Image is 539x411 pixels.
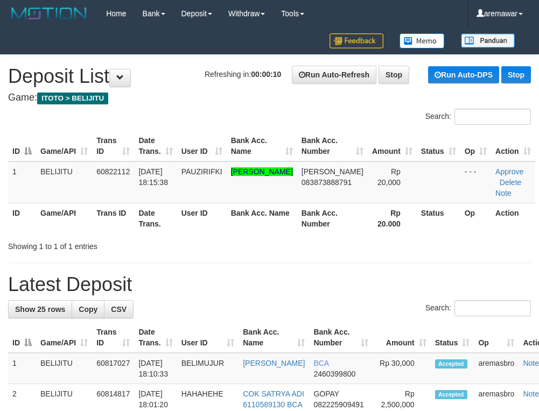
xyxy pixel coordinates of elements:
[523,389,539,398] a: Note
[474,322,519,353] th: Op: activate to sort column ascending
[313,370,355,378] span: Copy 2460399800 to clipboard
[138,167,168,187] span: [DATE] 18:15:38
[425,109,531,125] label: Search:
[8,300,72,318] a: Show 25 rows
[177,353,239,384] td: BELIMUJUR
[36,353,92,384] td: BELIJITU
[111,305,127,314] span: CSV
[243,359,305,367] a: [PERSON_NAME]
[292,66,376,84] a: Run Auto-Refresh
[491,131,535,161] th: Action: activate to sort column ascending
[400,33,445,48] img: Button%20Memo.svg
[417,203,460,233] th: Status
[495,167,523,176] a: Approve
[330,33,383,48] img: Feedback.jpg
[435,359,467,369] span: Accepted
[523,359,539,367] a: Note
[368,203,417,233] th: Rp 20.000
[431,322,474,353] th: Status: activate to sort column ascending
[302,167,363,176] span: [PERSON_NAME]
[8,93,531,103] h4: Game:
[8,5,90,22] img: MOTION_logo.png
[8,203,36,233] th: ID
[37,93,108,104] span: ITOTO > BELIJITU
[243,389,304,409] a: COK SATRYA ADI 6110589130 BCA
[313,359,328,367] span: BCA
[134,353,177,384] td: [DATE] 18:10:33
[461,33,515,48] img: panduan.png
[8,353,36,384] td: 1
[460,161,491,203] td: - - -
[8,66,531,87] h1: Deposit List
[460,203,491,233] th: Op
[8,274,531,295] h1: Latest Deposit
[36,322,92,353] th: Game/API: activate to sort column ascending
[79,305,97,314] span: Copy
[313,389,339,398] span: GOPAY
[454,300,531,316] input: Search:
[181,167,222,176] span: PAUZIRIFKI
[92,131,134,161] th: Trans ID: activate to sort column ascending
[92,322,134,353] th: Trans ID: activate to sort column ascending
[435,390,467,399] span: Accepted
[309,322,372,353] th: Bank Acc. Number: activate to sort column ascending
[239,322,309,353] th: Bank Acc. Name: activate to sort column ascending
[134,322,177,353] th: Date Trans.: activate to sort column ascending
[205,70,281,79] span: Refreshing in:
[373,322,431,353] th: Amount: activate to sort column ascending
[417,131,460,161] th: Status: activate to sort column ascending
[227,203,297,233] th: Bank Acc. Name
[368,131,417,161] th: Amount: activate to sort column ascending
[177,322,239,353] th: User ID: activate to sort column ascending
[500,178,521,187] a: Delete
[231,167,293,176] a: [PERSON_NAME]
[454,109,531,125] input: Search:
[425,300,531,316] label: Search:
[227,131,297,161] th: Bank Acc. Name: activate to sort column ascending
[297,203,368,233] th: Bank Acc. Number
[377,167,401,187] span: Rp 20,000
[379,66,409,84] a: Stop
[92,353,134,384] td: 60817027
[104,300,134,318] a: CSV
[177,131,227,161] th: User ID: activate to sort column ascending
[313,400,363,409] span: Copy 082225909491 to clipboard
[428,66,499,83] a: Run Auto-DPS
[15,305,65,314] span: Show 25 rows
[251,70,281,79] strong: 00:00:10
[72,300,104,318] a: Copy
[36,161,92,203] td: BELIJITU
[491,203,535,233] th: Action
[177,203,227,233] th: User ID
[474,353,519,384] td: aremasbro
[36,131,92,161] th: Game/API: activate to sort column ascending
[96,167,130,176] span: 60822112
[495,189,512,197] a: Note
[92,203,134,233] th: Trans ID
[36,203,92,233] th: Game/API
[8,161,36,203] td: 1
[8,131,36,161] th: ID: activate to sort column descending
[302,178,352,187] span: Copy 083873888791 to clipboard
[297,131,368,161] th: Bank Acc. Number: activate to sort column ascending
[460,131,491,161] th: Op: activate to sort column ascending
[8,322,36,353] th: ID: activate to sort column descending
[134,131,177,161] th: Date Trans.: activate to sort column ascending
[501,66,531,83] a: Stop
[373,353,431,384] td: Rp 30,000
[134,203,177,233] th: Date Trans.
[8,237,216,252] div: Showing 1 to 1 of 1 entries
